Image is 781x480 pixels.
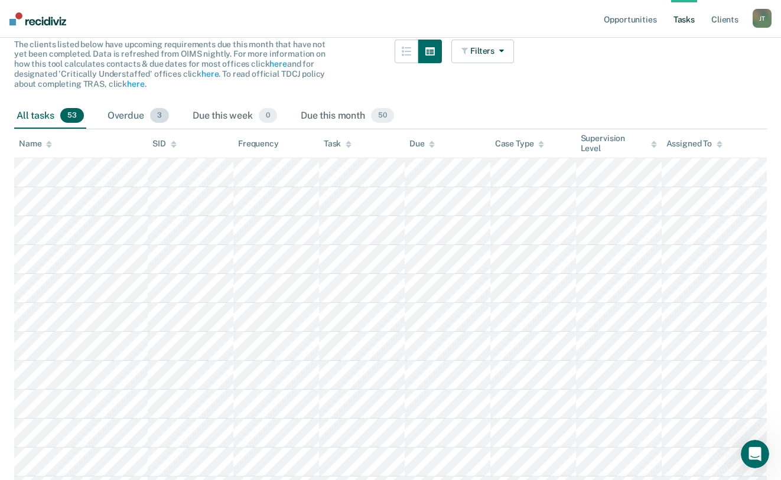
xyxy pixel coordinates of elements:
[238,139,279,149] div: Frequency
[60,108,84,123] span: 53
[753,9,772,28] div: J T
[753,9,772,28] button: JT
[105,103,171,129] div: Overdue3
[201,69,219,79] a: here
[19,139,52,149] div: Name
[581,133,657,154] div: Supervision Level
[666,139,723,149] div: Assigned To
[324,139,352,149] div: Task
[371,108,394,123] span: 50
[409,139,435,149] div: Due
[298,103,396,129] div: Due this month50
[9,12,66,25] img: Recidiviz
[451,40,514,63] button: Filters
[150,108,169,123] span: 3
[14,40,326,89] span: The clients listed below have upcoming requirements due this month that have not yet been complet...
[259,108,277,123] span: 0
[495,139,545,149] div: Case Type
[269,59,287,68] a: here
[741,440,769,468] iframe: Intercom live chat
[152,139,177,149] div: SID
[127,79,144,89] a: here
[190,103,279,129] div: Due this week0
[14,103,86,129] div: All tasks53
